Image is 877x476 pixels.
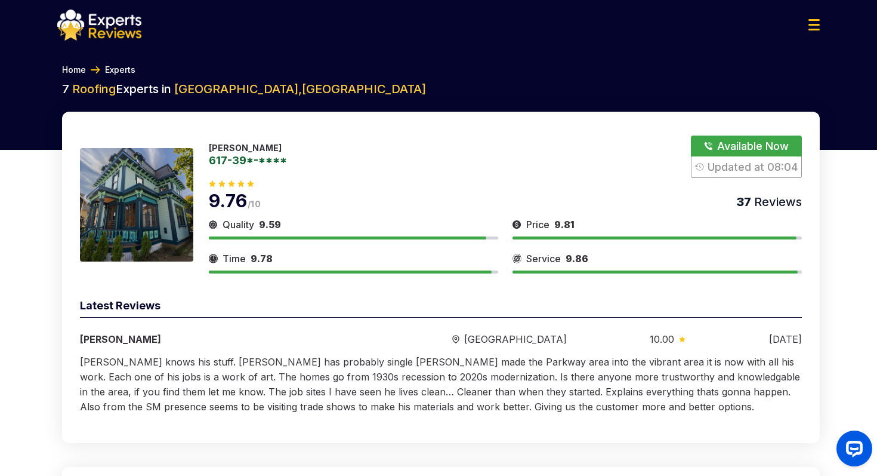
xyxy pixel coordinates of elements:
span: 9.81 [554,219,575,231]
div: Latest Reviews [80,297,802,318]
span: Service [526,251,561,266]
p: [PERSON_NAME] [209,143,287,153]
img: logo [57,10,141,41]
span: Quality [223,217,254,232]
span: [PERSON_NAME] knows his stuff. [PERSON_NAME] has probably single [PERSON_NAME] made the Parkway a... [80,356,800,413]
img: slider icon [512,251,521,266]
div: [PERSON_NAME] [80,332,369,346]
iframe: OpenWidget widget [827,426,877,476]
span: [GEOGRAPHIC_DATA] , [GEOGRAPHIC_DATA] [174,82,426,96]
span: /10 [248,199,261,209]
a: Home [62,64,86,76]
span: 9.59 [259,219,281,231]
a: Experts [105,64,135,76]
img: slider icon [512,217,521,232]
nav: Breadcrumb [57,64,820,76]
span: 9.86 [566,253,588,265]
div: [DATE] [769,332,802,346]
h2: 7 Experts in [62,81,820,97]
span: Reviews [751,195,802,209]
span: 9.78 [251,253,273,265]
span: Price [526,217,549,232]
span: Roofing [72,82,116,96]
img: slider icon [679,336,685,342]
span: 37 [736,195,751,209]
span: 10.00 [650,332,674,346]
img: Menu Icon [808,19,820,30]
img: 175933056172119.jpeg [80,148,193,262]
span: [GEOGRAPHIC_DATA] [464,332,567,346]
img: slider icon [209,217,218,232]
img: slider icon [209,251,218,266]
span: Time [223,251,246,266]
span: 9.76 [209,190,248,211]
img: slider icon [452,335,459,344]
